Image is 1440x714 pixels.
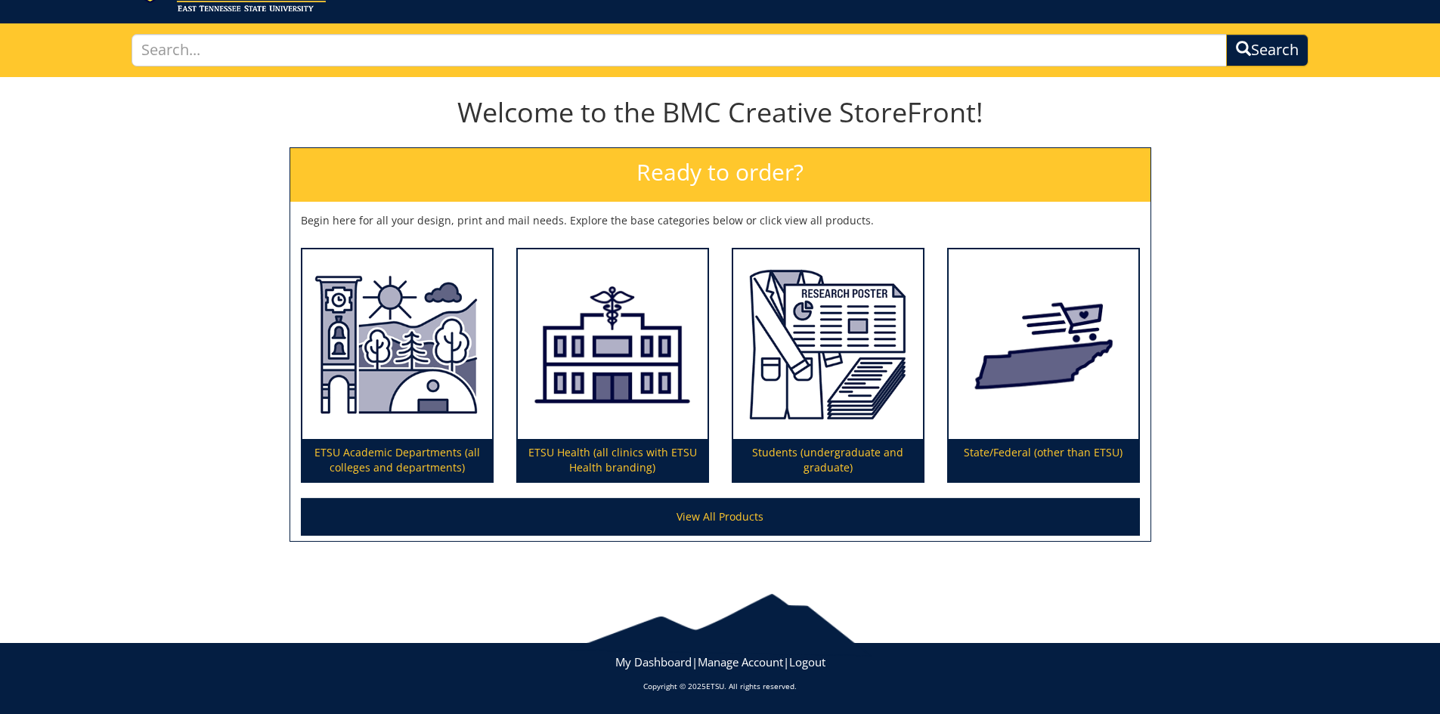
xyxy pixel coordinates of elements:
[949,439,1138,481] p: State/Federal (other than ETSU)
[132,34,1228,66] input: Search...
[615,654,692,669] a: My Dashboard
[290,97,1151,128] h1: Welcome to the BMC Creative StoreFront!
[302,249,492,482] a: ETSU Academic Departments (all colleges and departments)
[733,249,923,440] img: Students (undergraduate and graduate)
[706,681,724,691] a: ETSU
[290,148,1150,202] h2: Ready to order?
[518,249,708,440] img: ETSU Health (all clinics with ETSU Health branding)
[1226,34,1308,66] button: Search
[733,439,923,481] p: Students (undergraduate and graduate)
[302,249,492,440] img: ETSU Academic Departments (all colleges and departments)
[698,654,783,669] a: Manage Account
[949,249,1138,440] img: State/Federal (other than ETSU)
[302,439,492,481] p: ETSU Academic Departments (all colleges and departments)
[733,249,923,482] a: Students (undergraduate and graduate)
[789,654,825,669] a: Logout
[949,249,1138,482] a: State/Federal (other than ETSU)
[301,213,1140,228] p: Begin here for all your design, print and mail needs. Explore the base categories below or click ...
[518,439,708,481] p: ETSU Health (all clinics with ETSU Health branding)
[518,249,708,482] a: ETSU Health (all clinics with ETSU Health branding)
[301,498,1140,536] a: View All Products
